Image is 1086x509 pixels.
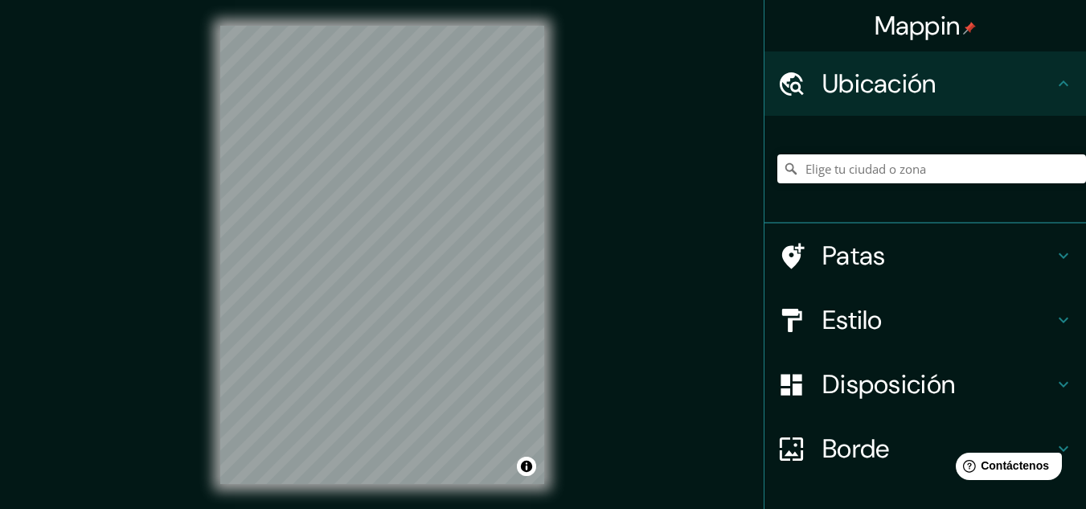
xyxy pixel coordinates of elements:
[822,367,955,401] font: Disposición
[764,224,1086,288] div: Patas
[764,352,1086,417] div: Disposición
[777,154,1086,183] input: Elige tu ciudad o zona
[822,67,936,101] font: Ubicación
[764,288,1086,352] div: Estilo
[517,457,536,476] button: Activar o desactivar atribución
[822,239,886,273] font: Patas
[764,417,1086,481] div: Borde
[875,9,961,43] font: Mappin
[220,26,544,484] canvas: Mapa
[963,22,976,35] img: pin-icon.png
[822,303,883,337] font: Estilo
[764,51,1086,116] div: Ubicación
[943,446,1068,491] iframe: Lanzador de widgets de ayuda
[822,432,890,466] font: Borde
